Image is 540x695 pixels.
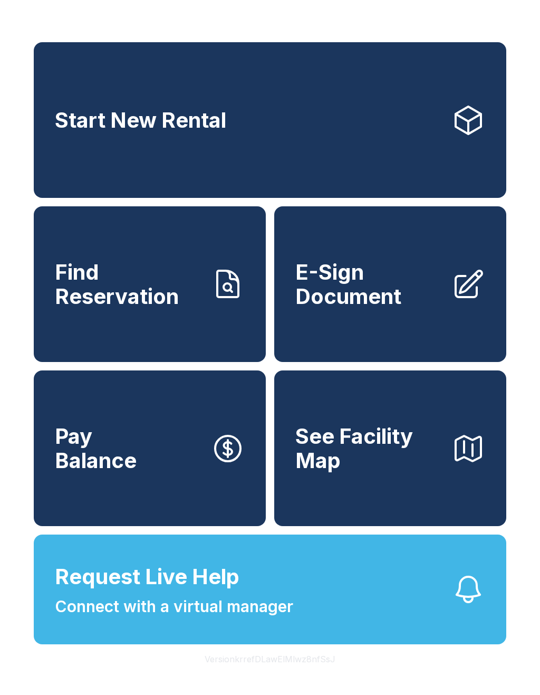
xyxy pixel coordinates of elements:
[274,370,506,526] button: See Facility Map
[295,260,443,308] span: E-Sign Document
[55,561,239,593] span: Request Live Help
[55,424,137,472] span: Pay Balance
[34,535,506,644] button: Request Live HelpConnect with a virtual manager
[34,370,266,526] button: PayBalance
[55,260,202,308] span: Find Reservation
[34,42,506,198] a: Start New Rental
[196,644,344,674] button: VersionkrrefDLawElMlwz8nfSsJ
[295,424,443,472] span: See Facility Map
[34,206,266,362] a: Find Reservation
[55,108,226,132] span: Start New Rental
[55,595,293,618] span: Connect with a virtual manager
[274,206,506,362] a: E-Sign Document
